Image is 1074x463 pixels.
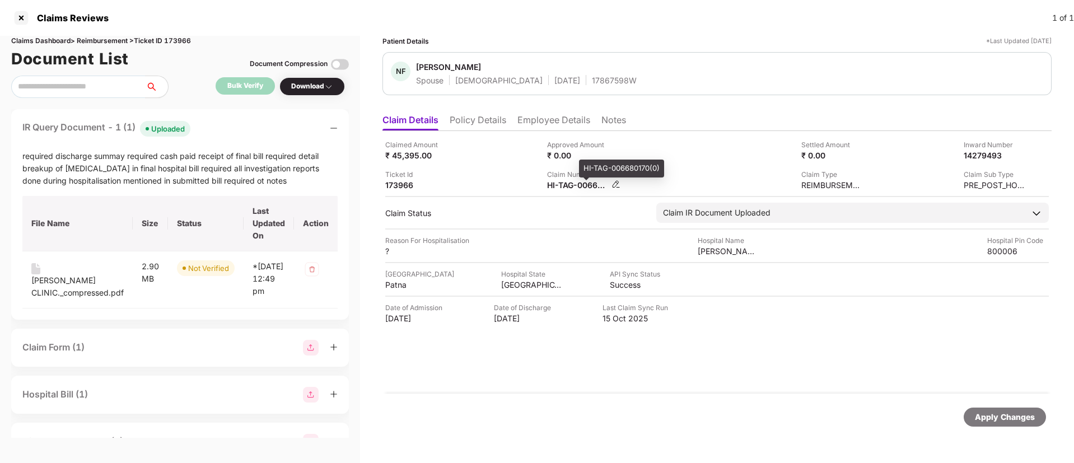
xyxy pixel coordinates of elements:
div: ₹ 0.00 [801,150,863,161]
div: [DATE] [385,313,447,324]
div: Patna [385,279,447,290]
div: Claim Status [385,208,645,218]
span: plus [330,390,338,398]
div: Hospital Pin Code [987,235,1049,246]
div: 17867598W [592,75,637,86]
div: Ticket Id [385,169,447,180]
div: Reason For Hospitalisation [385,235,469,246]
div: Hospital Bill (1) [22,387,88,401]
div: Claim Form (1) [22,340,85,354]
div: [GEOGRAPHIC_DATA] [501,279,563,290]
div: *Last Updated [DATE] [986,36,1052,46]
div: Inward Number [964,139,1025,150]
div: Approved Amount [547,139,609,150]
div: Not Verified [188,263,229,274]
div: [GEOGRAPHIC_DATA] [385,269,454,279]
div: PRE_POST_HOSPITALIZATION_REIMBURSEMENT [964,180,1025,190]
img: svg+xml;base64,PHN2ZyB4bWxucz0iaHR0cDovL3d3dy53My5vcmcvMjAwMC9zdmciIHdpZHRoPSIzMiIgaGVpZ2h0PSIzMi... [303,260,321,278]
h1: Document List [11,46,129,71]
th: File Name [22,196,133,251]
div: Settled Amount [801,139,863,150]
div: HI-TAG-006680170(0) [579,160,664,177]
div: *[DATE] 12:49 pm [253,260,285,297]
div: [DATE] [554,75,580,86]
div: Success [610,279,660,290]
div: Claims Reviews [30,12,109,24]
div: Claim Type [801,169,863,180]
th: Last Updated On [244,196,294,251]
li: Notes [601,114,626,130]
div: ? [385,246,447,256]
div: API Sync Status [610,269,660,279]
th: Action [294,196,338,251]
div: Date of Discharge [494,302,555,313]
img: svg+xml;base64,PHN2ZyBpZD0iR3JvdXBfMjg4MTMiIGRhdGEtbmFtZT0iR3JvdXAgMjg4MTMiIHhtbG5zPSJodHRwOi8vd3... [303,387,319,403]
img: svg+xml;base64,PHN2ZyBpZD0iRWRpdC0zMngzMiIgeG1sbnM9Imh0dHA6Ly93d3cudzMub3JnLzIwMDAvc3ZnIiB3aWR0aD... [611,180,620,189]
div: 1 of 1 [1052,12,1074,24]
div: Spouse [416,75,443,86]
div: Claimed Amount [385,139,447,150]
div: Uploaded [151,123,185,134]
div: 173966 [385,180,447,190]
li: Policy Details [450,114,506,130]
li: Claim Details [382,114,438,130]
div: HI-TAG-006680170(0) [547,180,609,190]
span: minus [330,124,338,132]
div: Claims Dashboard > Reimbursement > Ticket ID 173966 [11,36,349,46]
div: Date of Admission [385,302,447,313]
img: downArrowIcon [1031,208,1042,219]
div: [PERSON_NAME] CLINIC._compressed.pdf [31,274,124,299]
li: Employee Details [517,114,590,130]
div: Claim Number [547,169,620,180]
div: Document Compression [250,59,328,69]
th: Status [168,196,244,251]
div: IR Query Document - 1 (1) [22,120,190,137]
div: Patient Details [382,36,429,46]
div: [DATE] [494,313,555,324]
div: ₹ 45,395.00 [385,150,447,161]
div: Claim Sub Type [964,169,1025,180]
div: Claim IR Document Uploaded [663,207,771,219]
div: Download [291,81,333,92]
th: Size [133,196,168,251]
span: search [145,82,168,91]
div: Last Claim Sync Run [603,302,668,313]
img: svg+xml;base64,PHN2ZyBpZD0iR3JvdXBfMjg4MTMiIGRhdGEtbmFtZT0iR3JvdXAgMjg4MTMiIHhtbG5zPSJodHRwOi8vd3... [303,340,319,356]
div: 14279493 [964,150,1025,161]
div: NF [391,62,410,81]
img: svg+xml;base64,PHN2ZyB4bWxucz0iaHR0cDovL3d3dy53My5vcmcvMjAwMC9zdmciIHdpZHRoPSIxNiIgaGVpZ2h0PSIyMC... [31,263,40,274]
div: 800006 [987,246,1049,256]
div: ₹ 0.00 [547,150,609,161]
div: [DEMOGRAPHIC_DATA] [455,75,543,86]
div: Apply Changes [975,411,1035,423]
img: svg+xml;base64,PHN2ZyBpZD0iR3JvdXBfMjg4MTMiIGRhdGEtbmFtZT0iR3JvdXAgMjg4MTMiIHhtbG5zPSJodHRwOi8vd3... [303,434,319,450]
div: 2.90 MB [142,260,159,285]
span: plus [330,343,338,351]
div: Bulk Verify [227,81,263,91]
div: Hospital State [501,269,563,279]
span: plus [330,437,338,445]
div: [PERSON_NAME] [416,62,481,72]
div: Hospital Name [698,235,759,246]
div: 15 Oct 2025 [603,313,668,324]
div: [PERSON_NAME] CLINIC A UNIT OF [PERSON_NAME] CLINIC PVT LID [698,246,759,256]
img: svg+xml;base64,PHN2ZyBpZD0iRHJvcGRvd24tMzJ4MzIiIHhtbG5zPSJodHRwOi8vd3d3LnczLm9yZy8yMDAwL3N2ZyIgd2... [324,82,333,91]
div: required discharge summay required cash paid receipt of final bill required detail breakup of [ME... [22,150,338,187]
img: svg+xml;base64,PHN2ZyBpZD0iVG9nZ2xlLTMyeDMyIiB4bWxucz0iaHR0cDovL3d3dy53My5vcmcvMjAwMC9zdmciIHdpZH... [331,55,349,73]
div: Discharge Summary (1) [22,434,123,448]
div: REIMBURSEMENT [801,180,863,190]
button: search [145,76,169,98]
